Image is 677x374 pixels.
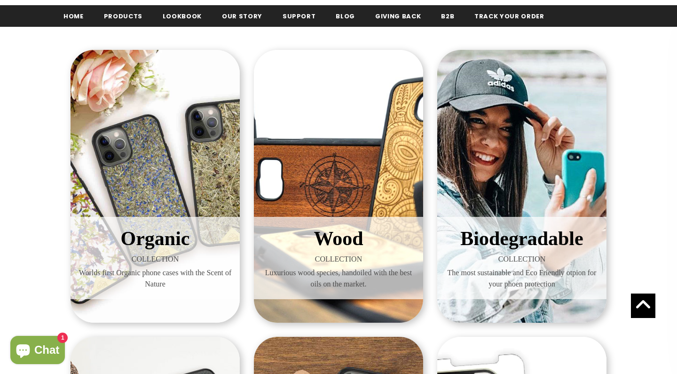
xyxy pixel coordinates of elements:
span: Home [63,12,84,21]
a: Lookbook [163,5,202,26]
a: Blog [336,5,355,26]
span: Lookbook [163,12,202,21]
span: Organic [121,228,190,249]
a: Products [104,5,142,26]
span: COLLECTION [78,254,233,265]
span: The most sustainable and Eco Friendly otpion for your phoen protection [444,267,599,290]
span: Our Story [222,12,262,21]
inbox-online-store-chat: Shopify online store chat [8,336,68,366]
span: Blog [336,12,355,21]
span: Wood [314,228,363,249]
span: Giving back [375,12,421,21]
span: COLLECTION [444,254,599,265]
span: B2B [441,12,454,21]
a: B2B [441,5,454,26]
span: Worlds first Organic phone cases with the Scent of Nature [78,267,233,290]
a: Track your order [474,5,544,26]
span: Track your order [474,12,544,21]
span: Products [104,12,142,21]
span: Biodegradable [460,228,583,249]
a: Home [63,5,84,26]
span: COLLECTION [261,254,416,265]
a: Our Story [222,5,262,26]
span: Luxurious wood species, handoiled with the best oils on the market. [261,267,416,290]
a: support [283,5,316,26]
a: Giving back [375,5,421,26]
span: support [283,12,316,21]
